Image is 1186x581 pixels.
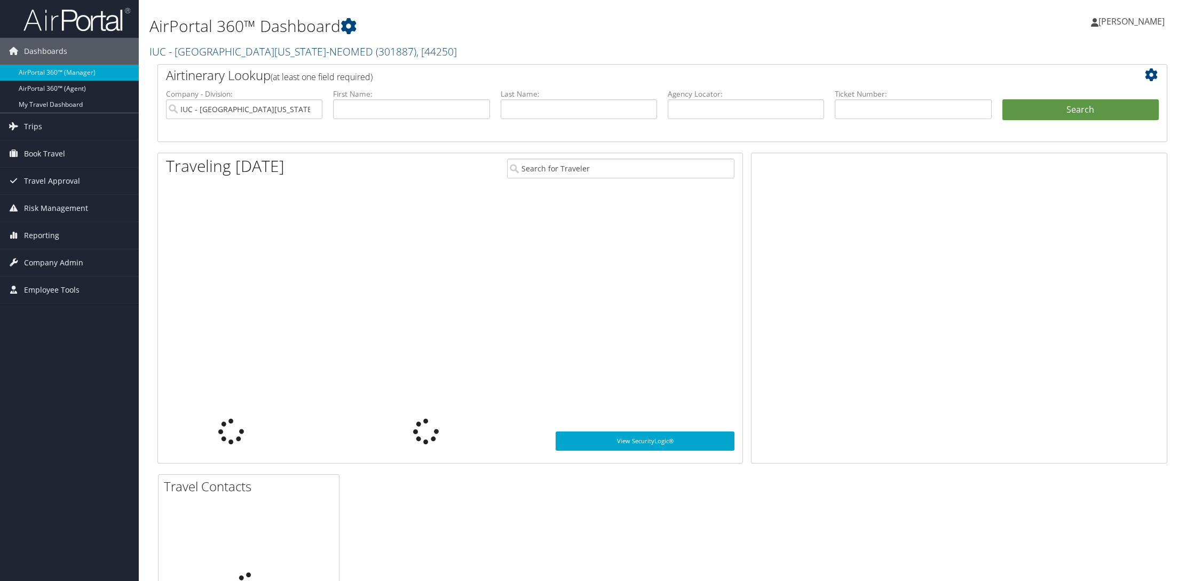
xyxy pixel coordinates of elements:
[24,168,80,194] span: Travel Approval
[24,222,59,249] span: Reporting
[556,431,734,451] a: View SecurityLogic®
[271,71,373,83] span: (at least one field required)
[24,195,88,222] span: Risk Management
[24,140,65,167] span: Book Travel
[501,89,657,99] label: Last Name:
[166,89,322,99] label: Company - Division:
[24,38,67,65] span: Dashboards
[416,44,457,59] span: , [ 44250 ]
[149,15,833,37] h1: AirPortal 360™ Dashboard
[376,44,416,59] span: ( 301887 )
[668,89,824,99] label: Agency Locator:
[23,7,130,32] img: airportal-logo.png
[333,89,489,99] label: First Name:
[1002,99,1159,121] button: Search
[166,66,1075,84] h2: Airtinerary Lookup
[166,155,284,177] h1: Traveling [DATE]
[24,277,80,303] span: Employee Tools
[149,44,457,59] a: IUC - [GEOGRAPHIC_DATA][US_STATE]-NEOMED
[24,249,83,276] span: Company Admin
[1098,15,1165,27] span: [PERSON_NAME]
[507,159,734,178] input: Search for Traveler
[1091,5,1175,37] a: [PERSON_NAME]
[835,89,991,99] label: Ticket Number:
[164,477,339,496] h2: Travel Contacts
[24,113,42,140] span: Trips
